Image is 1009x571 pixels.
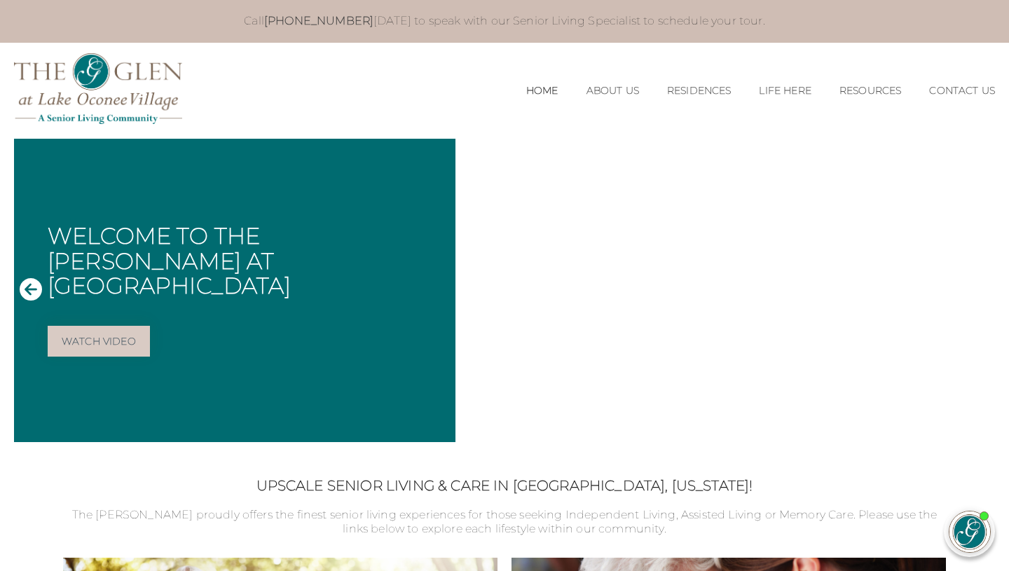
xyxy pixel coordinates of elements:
[949,511,990,552] img: avatar
[264,14,373,27] a: [PHONE_NUMBER]
[14,139,995,442] div: Slide 1 of 1
[667,85,732,97] a: Residences
[586,85,639,97] a: About Us
[63,508,946,537] p: The [PERSON_NAME] proudly offers the finest senior living experiences for those seeking Independe...
[839,85,901,97] a: Resources
[455,139,995,442] iframe: Embedded Vimeo Video
[14,53,182,124] img: The Glen Lake Oconee Home
[48,223,444,298] h1: Welcome to The [PERSON_NAME] at [GEOGRAPHIC_DATA]
[526,85,558,97] a: Home
[759,85,811,97] a: Life Here
[63,477,946,494] h2: Upscale Senior Living & Care in [GEOGRAPHIC_DATA], [US_STATE]!
[967,277,989,303] button: Next Slide
[48,326,150,357] a: Watch Video
[929,85,995,97] a: Contact Us
[64,14,945,29] p: Call [DATE] to speak with our Senior Living Specialist to schedule your tour.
